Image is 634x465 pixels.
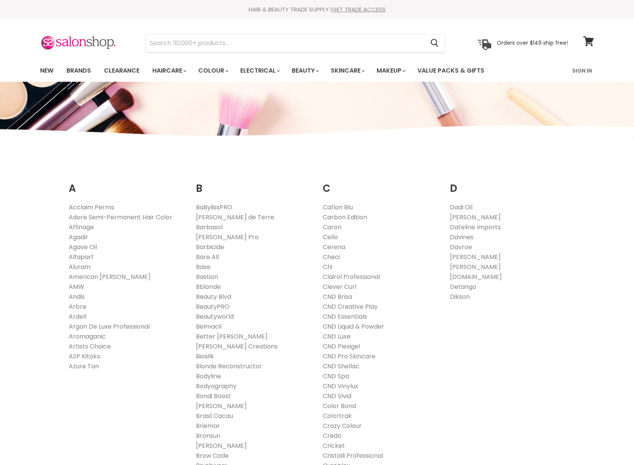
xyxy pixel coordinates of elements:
[450,213,501,222] a: [PERSON_NAME]
[196,302,230,311] a: BeautyPRO
[424,34,445,52] button: Search
[497,39,568,46] p: Orders over $149 ship free!
[450,253,501,261] a: [PERSON_NAME]
[69,302,86,311] a: Arbre
[69,213,172,222] a: Adore Semi-Permanent Hair Color
[323,171,438,196] h2: C
[323,352,375,361] a: CND Pro Skincare
[31,6,603,13] div: HAIR & BEAUTY TRADE SUPPLY |
[196,372,221,381] a: Bodyline
[69,362,99,371] a: Azure Tan
[196,322,222,331] a: Belmacil
[323,441,345,450] a: Cricket
[450,292,470,301] a: Dikson
[323,292,352,301] a: CND Brisa
[286,63,323,79] a: Beauty
[323,262,332,271] a: Chi
[450,171,566,196] h2: D
[61,63,97,79] a: Brands
[196,223,223,232] a: Barbasol
[323,362,359,371] a: CND Shellac
[69,312,86,321] a: Ardell
[69,233,88,241] a: Agadir
[147,63,191,79] a: Haircare
[69,243,97,251] a: Agave Oil
[323,342,360,351] a: CND Plexigel
[196,362,262,371] a: Blonde Reconstructor
[196,412,233,420] a: Brasil Cacau
[323,412,352,420] a: Colortrak
[323,282,356,291] a: Clever Curl
[323,223,341,232] a: Caron
[323,213,367,222] a: Carbon Edition
[450,272,502,281] a: [DOMAIN_NAME]
[323,402,356,410] a: Color Bond
[450,243,472,251] a: Davroe
[196,352,214,361] a: Biosilk
[323,272,380,281] a: Clairol Professional
[69,262,91,271] a: Aluram
[196,213,274,222] a: [PERSON_NAME] de Terre
[196,451,229,460] a: Brow Code
[332,5,386,13] a: GET TRADE ACCESS
[450,233,474,241] a: Davines
[196,292,231,301] a: Beauty Blvd
[235,63,285,79] a: Electrical
[69,223,94,232] a: Affinage
[450,282,476,291] a: Detango
[323,243,345,251] a: Cerena
[325,63,369,79] a: Skincare
[323,322,384,331] a: CND Liquid & Powder
[196,272,218,281] a: Bastion
[196,171,312,196] h2: B
[196,243,224,251] a: Barbicide
[196,382,236,390] a: Bodyography
[196,431,220,440] a: Bronsun
[323,302,378,311] a: CND Creative Play
[323,372,349,381] a: CND Spa
[31,60,603,82] nav: Main
[196,233,259,241] a: [PERSON_NAME] Pro
[323,233,338,241] a: Cello
[196,332,268,341] a: Better [PERSON_NAME]
[323,421,362,430] a: Crazy Colour
[192,63,233,79] a: Colour
[69,332,106,341] a: Aromaganic
[323,392,351,400] a: CND Vivid
[450,223,501,232] a: Dateline Imports
[69,272,150,281] a: American [PERSON_NAME]
[98,63,145,79] a: Clearance
[323,253,340,261] a: Checi
[450,203,472,212] a: Dadi Oil
[69,282,84,291] a: AMW
[34,60,529,82] ul: Main menu
[69,253,94,261] a: Alfaparf
[323,312,367,321] a: CND Essentials
[196,421,220,430] a: Briemar
[196,402,247,410] a: [PERSON_NAME]
[412,63,490,79] a: Value Packs & Gifts
[196,253,219,261] a: Bare All
[323,382,358,390] a: CND Vinylux
[146,34,424,52] input: Search
[34,63,59,79] a: New
[323,332,351,341] a: CND Luxe
[568,63,597,79] a: Sign In
[196,282,221,291] a: Bblonde
[69,352,100,361] a: ASP Kitoko
[69,292,85,301] a: Andis
[196,203,232,212] a: BaBylissPRO
[323,451,383,460] a: Cristalli Professional
[69,171,184,196] h2: A
[196,312,234,321] a: Beautyworld
[371,63,410,79] a: Makeup
[69,322,150,331] a: Argan De Luxe Professional
[69,203,114,212] a: Acclaim Perms
[69,342,111,351] a: Artists Choice
[323,431,341,440] a: Credo
[196,262,210,271] a: Base
[323,203,353,212] a: Caflon Blu
[146,34,445,52] form: Product
[196,342,278,351] a: [PERSON_NAME] Creations
[196,392,231,400] a: Bondi Boost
